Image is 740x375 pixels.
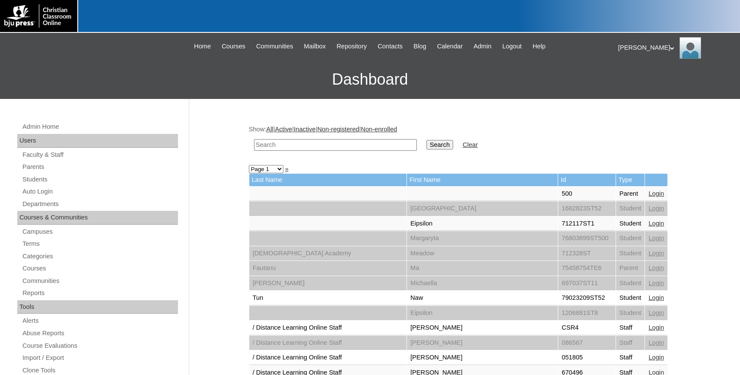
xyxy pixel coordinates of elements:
[437,41,463,51] span: Calendar
[22,162,178,172] a: Parents
[249,246,407,261] td: [DEMOGRAPHIC_DATA] Academy
[256,41,293,51] span: Communities
[22,353,178,363] a: Import / Export
[413,41,426,51] span: Blog
[378,41,403,51] span: Contacts
[17,300,178,314] div: Tools
[407,336,558,350] td: [PERSON_NAME]
[473,41,492,51] span: Admin
[249,336,407,350] td: / Distance Learning Online Staff
[463,141,478,148] a: Clear
[648,354,664,361] a: Login
[558,174,616,186] td: Id
[407,216,558,231] td: Eipsilon
[648,339,664,346] a: Login
[648,220,664,227] a: Login
[407,201,558,216] td: [GEOGRAPHIC_DATA]
[249,276,407,291] td: [PERSON_NAME]
[616,336,645,350] td: Staff
[648,309,664,316] a: Login
[249,261,407,276] td: Fautanu
[22,251,178,262] a: Categories
[558,321,616,335] td: CSR4
[558,276,616,291] td: 697037ST11
[407,306,558,321] td: Eipsilon
[249,125,676,156] div: Show: | | | |
[22,226,178,237] a: Campuses
[318,126,359,133] a: Non-registered
[616,276,645,291] td: Student
[648,250,664,257] a: Login
[361,126,397,133] a: Non-enrolled
[616,261,645,276] td: Parent
[648,235,664,242] a: Login
[616,231,645,246] td: Student
[373,41,407,51] a: Contacts
[217,41,250,51] a: Courses
[407,174,558,186] td: First Name
[558,187,616,201] td: 500
[533,41,546,51] span: Help
[558,261,616,276] td: 75458754TE6
[249,306,407,321] td: .
[22,238,178,249] a: Terms
[22,263,178,274] a: Courses
[407,246,558,261] td: Meadow
[558,306,616,321] td: 1206881ST8
[648,264,664,271] a: Login
[469,41,496,51] a: Admin
[407,231,558,246] td: Margaryta
[300,41,330,51] a: Mailbox
[558,216,616,231] td: 712117ST1
[249,321,407,335] td: / Distance Learning Online Staff
[528,41,550,51] a: Help
[648,324,664,331] a: Login
[22,174,178,185] a: Students
[648,205,664,212] a: Login
[17,211,178,225] div: Courses & Communities
[222,41,245,51] span: Courses
[648,280,664,286] a: Login
[558,246,616,261] td: 712328ST
[558,201,616,216] td: 1682823ST52
[433,41,467,51] a: Calendar
[249,174,407,186] td: Last Name
[407,261,558,276] td: Ma
[558,231,616,246] td: 76803899ST500
[558,291,616,305] td: 79023209ST52
[558,350,616,365] td: 051805
[254,139,417,151] input: Search
[22,340,178,351] a: Course Evaluations
[502,41,522,51] span: Logout
[249,291,407,305] td: Tun
[22,199,178,210] a: Departments
[337,41,367,51] span: Repository
[332,41,371,51] a: Repository
[22,276,178,286] a: Communities
[616,306,645,321] td: Student
[616,174,645,186] td: Type
[275,126,292,133] a: Active
[407,291,558,305] td: Naw
[409,41,430,51] a: Blog
[22,328,178,339] a: Abuse Reports
[22,315,178,326] a: Alerts
[285,165,289,172] a: »
[618,37,731,59] div: [PERSON_NAME]
[616,321,645,335] td: Staff
[616,350,645,365] td: Staff
[22,121,178,132] a: Admin Home
[266,126,273,133] a: All
[190,41,215,51] a: Home
[17,134,178,148] div: Users
[304,41,326,51] span: Mailbox
[680,37,701,59] img: Karen Lawton
[4,4,73,28] img: logo-white.png
[22,149,178,160] a: Faculty & Staff
[407,350,558,365] td: [PERSON_NAME]
[252,41,298,51] a: Communities
[294,126,316,133] a: Inactive
[616,291,645,305] td: Student
[648,294,664,301] a: Login
[4,60,736,99] h3: Dashboard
